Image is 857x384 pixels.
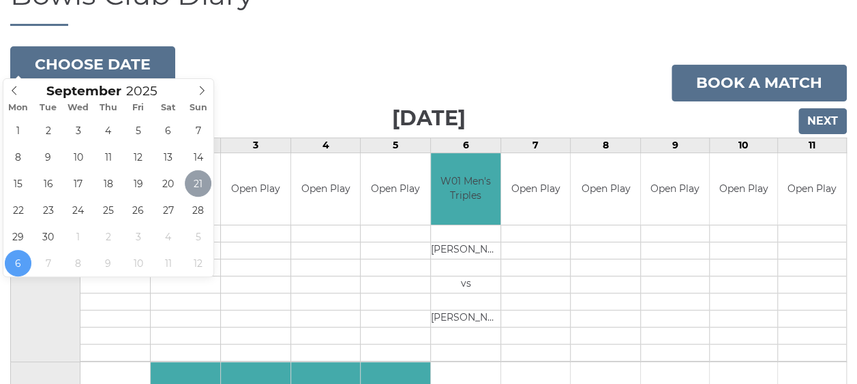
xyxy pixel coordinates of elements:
[5,250,31,276] span: October 6, 2025
[5,117,31,144] span: September 1, 2025
[65,250,91,276] span: October 8, 2025
[710,153,778,225] td: Open Play
[10,46,175,83] button: Choose date
[571,153,640,225] td: Open Play
[5,170,31,197] span: September 15, 2025
[155,223,181,250] span: October 4, 2025
[95,117,121,144] span: September 4, 2025
[185,197,211,223] span: September 28, 2025
[571,138,641,153] td: 8
[95,144,121,170] span: September 11, 2025
[185,144,211,170] span: September 14, 2025
[155,197,181,223] span: September 27, 2025
[65,170,91,197] span: September 17, 2025
[500,138,571,153] td: 7
[672,65,847,101] a: Book a match
[46,85,121,98] span: Scroll to increment
[798,108,847,134] input: Next
[35,223,61,250] span: September 30, 2025
[185,223,211,250] span: October 5, 2025
[291,153,361,225] td: Open Play
[33,103,63,112] span: Tue
[431,153,500,225] td: W01 Men's Triples
[778,153,846,225] td: Open Play
[431,276,500,293] td: vs
[5,223,31,250] span: September 29, 2025
[361,138,431,153] td: 5
[65,197,91,223] span: September 24, 2025
[501,153,571,225] td: Open Play
[221,153,290,225] td: Open Play
[65,117,91,144] span: September 3, 2025
[5,144,31,170] span: September 8, 2025
[431,138,501,153] td: 6
[125,250,151,276] span: October 10, 2025
[5,197,31,223] span: September 22, 2025
[290,138,361,153] td: 4
[35,250,61,276] span: October 7, 2025
[185,170,211,197] span: September 21, 2025
[35,197,61,223] span: September 23, 2025
[35,170,61,197] span: September 16, 2025
[125,144,151,170] span: September 12, 2025
[125,197,151,223] span: September 26, 2025
[155,250,181,276] span: October 11, 2025
[153,103,183,112] span: Sat
[121,83,175,99] input: Scroll to increment
[95,250,121,276] span: October 9, 2025
[35,117,61,144] span: September 2, 2025
[125,170,151,197] span: September 19, 2025
[183,103,213,112] span: Sun
[93,103,123,112] span: Thu
[155,144,181,170] span: September 13, 2025
[431,242,500,259] td: [PERSON_NAME]
[125,117,151,144] span: September 5, 2025
[778,138,847,153] td: 11
[641,138,710,153] td: 9
[95,170,121,197] span: September 18, 2025
[155,117,181,144] span: September 6, 2025
[95,197,121,223] span: September 25, 2025
[220,138,290,153] td: 3
[65,223,91,250] span: October 1, 2025
[123,103,153,112] span: Fri
[641,153,709,225] td: Open Play
[3,103,33,112] span: Mon
[709,138,778,153] td: 10
[431,310,500,327] td: [PERSON_NAME]
[185,250,211,276] span: October 12, 2025
[65,144,91,170] span: September 10, 2025
[63,103,93,112] span: Wed
[361,153,430,225] td: Open Play
[35,144,61,170] span: September 9, 2025
[95,223,121,250] span: October 2, 2025
[155,170,181,197] span: September 20, 2025
[125,223,151,250] span: October 3, 2025
[185,117,211,144] span: September 7, 2025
